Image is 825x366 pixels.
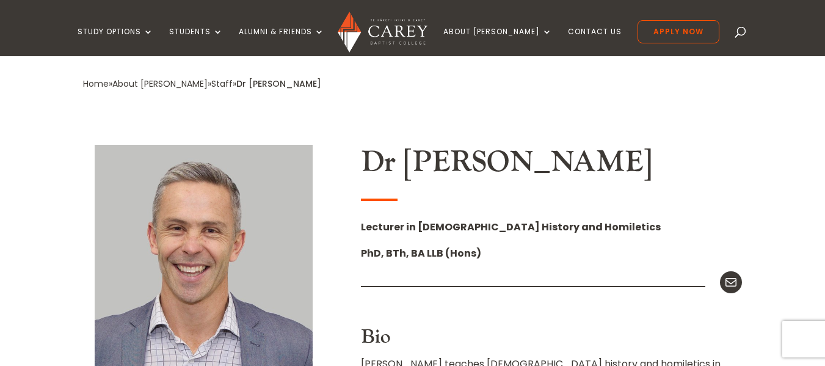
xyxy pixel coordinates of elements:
[211,78,233,90] a: Staff
[443,27,552,56] a: About [PERSON_NAME]
[169,27,223,56] a: Students
[361,145,742,186] h2: Dr [PERSON_NAME]
[236,76,321,92] div: Dr [PERSON_NAME]
[638,20,719,43] a: Apply Now
[568,27,622,56] a: Contact Us
[112,78,208,90] a: About [PERSON_NAME]
[361,220,661,234] strong: Lecturer in [DEMOGRAPHIC_DATA] History and Homiletics
[83,76,236,92] div: » » »
[361,246,481,260] strong: PhD, BTh, BA LLB (Hons)
[338,12,427,53] img: Carey Baptist College
[239,27,324,56] a: Alumni & Friends
[83,78,109,90] a: Home
[78,27,153,56] a: Study Options
[361,326,742,355] h3: Bio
